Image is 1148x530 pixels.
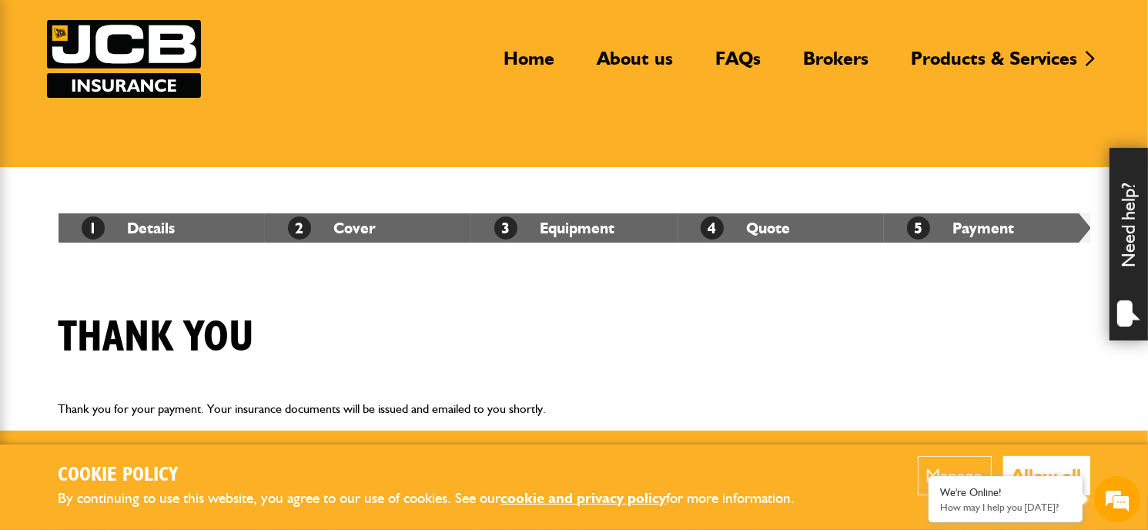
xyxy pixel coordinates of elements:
[59,464,821,488] h2: Cookie Policy
[701,216,724,240] span: 4
[918,456,992,495] button: Manage
[900,47,1089,82] a: Products & Services
[82,216,105,240] span: 1
[494,219,615,237] a: 3Equipment
[701,219,791,237] a: 4Quote
[59,399,1090,419] p: Thank you for your payment. Your insurance documents will be issued and emailed to you shortly.
[59,487,821,511] p: By continuing to use this website, you agree to our use of cookies. See our for more information.
[1110,148,1148,340] div: Need help?
[940,486,1071,499] div: We're Online!
[494,216,517,240] span: 3
[940,501,1071,513] p: How may I help you today?
[288,216,311,240] span: 2
[1003,456,1090,495] button: Allow all
[59,312,255,364] h1: Thank you
[586,47,685,82] a: About us
[82,219,176,237] a: 1Details
[792,47,881,82] a: Brokers
[493,47,567,82] a: Home
[884,213,1090,243] li: Payment
[907,216,930,240] span: 5
[288,219,377,237] a: 2Cover
[705,47,773,82] a: FAQs
[47,20,201,98] a: JCB Insurance Services
[501,489,667,507] a: cookie and privacy policy
[47,20,201,98] img: JCB Insurance Services logo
